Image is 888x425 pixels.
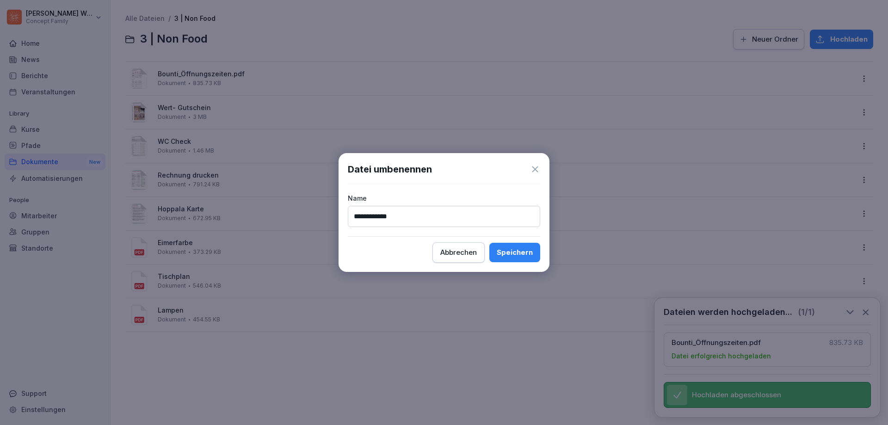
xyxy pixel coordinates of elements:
button: Abbrechen [432,242,485,263]
div: Speichern [497,247,533,258]
h1: Datei umbenennen [348,162,432,176]
p: Name [348,193,540,203]
div: Abbrechen [440,247,477,258]
button: Speichern [489,243,540,262]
